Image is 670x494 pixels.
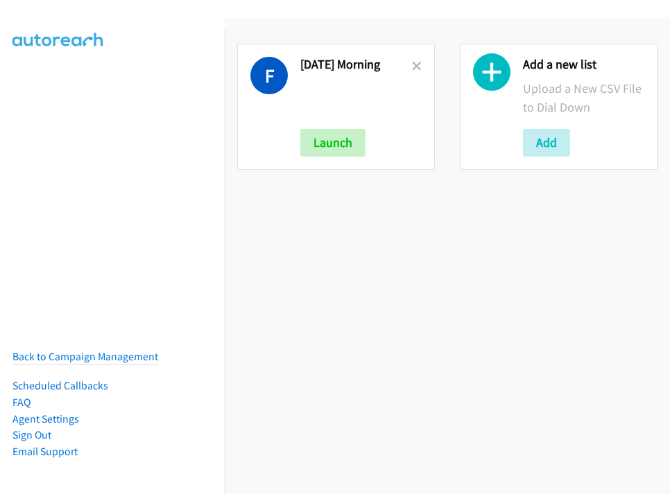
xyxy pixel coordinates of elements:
[523,79,644,116] p: Upload a New CSV File to Dial Down
[250,57,288,94] h1: F
[523,129,570,157] button: Add
[12,445,78,458] a: Email Support
[523,57,644,73] h2: Add a new list
[12,396,31,409] a: FAQ
[12,428,51,441] a: Sign Out
[12,379,108,392] a: Scheduled Callbacks
[300,57,412,73] h2: [DATE] Morning
[300,129,366,157] button: Launch
[12,350,158,363] a: Back to Campaign Management
[12,412,79,425] a: Agent Settings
